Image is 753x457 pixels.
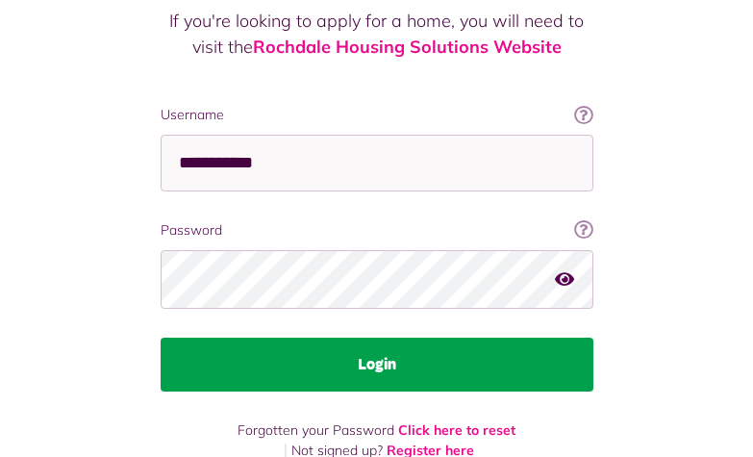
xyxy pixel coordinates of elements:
p: If you're looking to apply for a home, you will need to visit the [161,8,593,60]
a: Rochdale Housing Solutions Website [253,36,562,58]
span: Forgotten your Password [238,421,394,439]
label: Username [161,105,593,125]
label: Password [161,220,593,241]
button: Login [161,338,593,392]
a: Click here to reset [398,421,515,439]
